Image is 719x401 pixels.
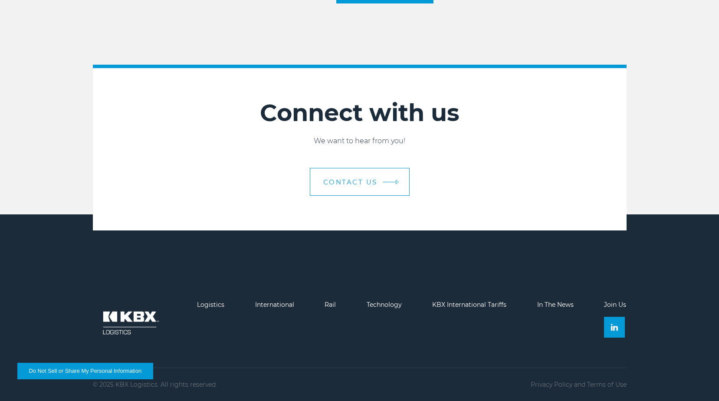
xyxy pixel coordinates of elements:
a: International [255,301,294,309]
a: Contact Us arrow arrow [310,168,410,196]
a: Rail [325,301,336,309]
a: In The News [537,301,574,309]
a: Technology [367,301,402,309]
span: Contact Us [323,179,378,185]
span: and [574,381,585,388]
a: KBX International Tariffs [432,301,506,309]
a: Privacy Policy [531,381,572,388]
img: arrow [395,180,399,184]
img: kbx logo [93,301,167,345]
button: Do Not Sell or Share My Personal Information [17,363,153,379]
h2: Connect with us [93,99,627,127]
a: Join Us [604,301,626,309]
a: Logistics [197,301,224,309]
img: Linkedin [611,324,618,331]
a: Terms of Use [587,381,627,388]
p: We want to hear from you! [93,136,627,146]
p: © 2025 KBX Logistics. All rights reserved. [93,381,217,388]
